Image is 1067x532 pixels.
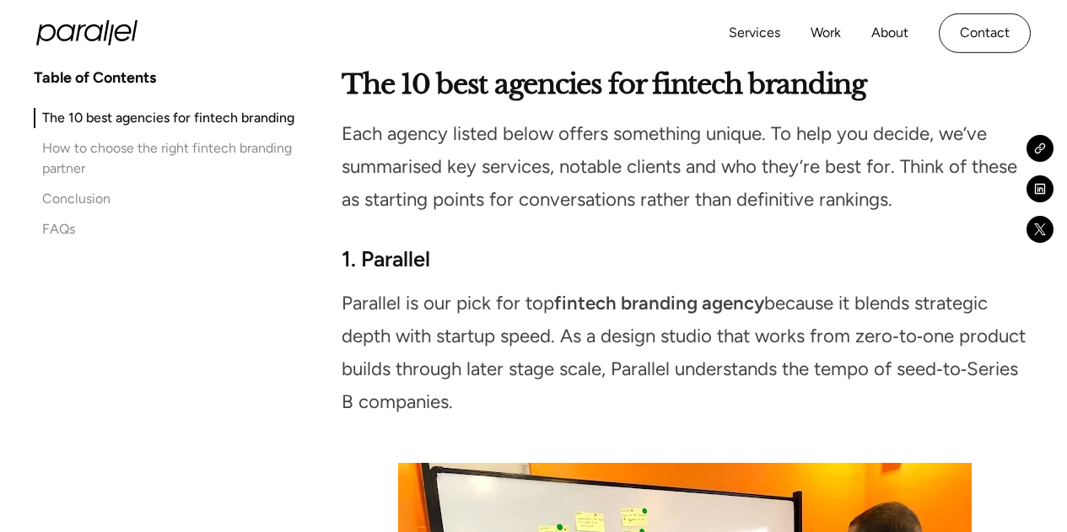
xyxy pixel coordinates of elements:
a: Work [811,21,841,46]
strong: The 10 best agencies for fintech branding [342,67,866,101]
p: Parallel is our pick for top because it blends strategic depth with startup speed. As a design st... [342,287,1028,419]
strong: 1. Parallel [342,246,430,271]
div: How to choose the right fintech branding partner [42,138,300,179]
div: FAQs [42,219,75,239]
h4: Table of Contents [34,67,156,88]
a: How to choose the right fintech branding partner [34,138,300,179]
a: Contact [939,13,1031,53]
a: FAQs [34,219,300,239]
strong: fintech branding agency [554,292,764,314]
a: Services [729,21,780,46]
a: Conclusion [34,189,300,209]
a: The 10 best agencies for fintech branding [34,108,300,128]
p: Each agency listed below offers something unique. To help you decide, we’ve summarised key servic... [342,118,1028,217]
div: The 10 best agencies for fintech branding [42,108,294,128]
div: Conclusion [42,189,110,209]
a: About [871,21,908,46]
a: home [36,20,137,46]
